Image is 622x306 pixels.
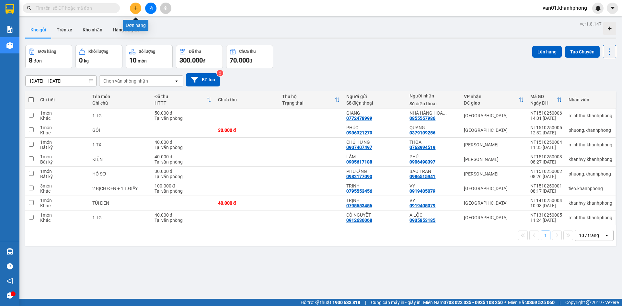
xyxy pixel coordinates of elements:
[40,203,86,208] div: Khác
[532,46,562,58] button: Lên hàng
[530,174,562,179] div: 08:26 [DATE]
[464,171,524,176] div: [PERSON_NAME]
[565,46,600,58] button: Tạo Chuyến
[409,101,457,106] div: Số điện thoại
[40,116,86,121] div: Khác
[409,203,435,208] div: 0919405079
[346,212,403,218] div: CÔ NGUYỆT
[155,159,212,164] div: Tại văn phòng
[530,169,562,174] div: NT1510250002
[6,4,14,14] img: logo-vxr
[239,49,256,54] div: Chưa thu
[26,76,96,86] input: Select a date range.
[145,3,156,14] button: file-add
[186,73,220,86] button: Bộ lọc
[346,159,372,164] div: 0905617188
[174,78,179,84] svg: open
[40,188,86,194] div: Khác
[332,300,360,305] strong: 1900 633 818
[464,186,524,191] div: [GEOGRAPHIC_DATA]
[40,183,86,188] div: 3 món
[346,169,403,174] div: PHƯƠNG
[40,198,86,203] div: 1 món
[464,113,524,118] div: [GEOGRAPHIC_DATA]
[36,5,112,12] input: Tìm tên, số ĐT hoặc mã đơn
[504,301,506,304] span: ⚪️
[92,94,148,99] div: Tên món
[40,97,86,102] div: Chi tiết
[409,212,457,218] div: A LỘC
[6,42,13,49] img: warehouse-icon
[603,22,616,35] div: Tạo kho hàng mới
[52,22,77,38] button: Trên xe
[92,215,148,220] div: 1 TG
[569,128,612,133] div: phuong.khanhphong
[138,58,147,63] span: món
[346,130,372,135] div: 0936321270
[530,125,562,130] div: NT1510250005
[530,203,562,208] div: 10:08 [DATE]
[7,278,13,284] span: notification
[409,174,435,179] div: 0986515941
[92,186,148,191] div: 2 BỊCH ĐEN + 1 T.GIẤY
[77,22,108,38] button: Kho nhận
[346,154,403,159] div: LÂM
[346,198,403,203] div: TRỊNH
[569,215,612,220] div: minhthu.khanhphong
[6,248,13,255] img: warehouse-icon
[595,5,601,11] img: icon-new-feature
[530,198,562,203] div: NT1410250004
[530,159,562,164] div: 08:27 [DATE]
[218,97,276,102] div: Chưa thu
[443,110,447,116] span: ...
[464,94,519,99] div: VP nhận
[346,145,372,150] div: 0907407497
[148,6,153,10] span: file-add
[346,183,403,188] div: TRỊNH
[569,200,612,206] div: khanhvy.khanhphong
[92,200,148,206] div: TÚI ĐEN
[40,125,86,130] div: 1 món
[40,140,86,145] div: 1 món
[423,299,503,306] span: Miền Nam
[88,49,108,54] div: Khối lượng
[40,130,86,135] div: Khác
[40,145,86,150] div: Bất kỳ
[230,56,249,64] span: 70.000
[464,157,524,162] div: [PERSON_NAME]
[155,188,212,194] div: Tại văn phòng
[155,218,212,223] div: Tại văn phòng
[604,233,609,238] svg: open
[527,300,555,305] strong: 0369 525 060
[226,45,273,68] button: Chưa thu70.000đ
[25,45,72,68] button: Đơn hàng8đơn
[559,299,560,306] span: |
[155,116,212,121] div: Tại văn phòng
[409,125,457,130] div: QUANG
[530,145,562,150] div: 11:35 [DATE]
[40,169,86,174] div: 1 món
[203,58,205,63] span: đ
[409,140,457,145] div: THOA
[530,100,557,106] div: Ngày ĐH
[25,22,52,38] button: Kho gửi
[103,78,148,84] div: Chọn văn phòng nhận
[569,186,612,191] div: tien.khanhphong
[155,100,206,106] div: HTTT
[346,110,403,116] div: GIANG
[179,56,203,64] span: 300.000
[409,198,457,203] div: VY
[586,300,591,305] span: copyright
[84,58,89,63] span: kg
[409,169,457,174] div: BẢO TRÂN
[530,94,557,99] div: Mã GD
[530,110,562,116] div: NT1510250006
[155,169,212,174] div: 30.000 đ
[464,142,524,147] div: [PERSON_NAME]
[371,299,421,306] span: Cung cấp máy in - giấy in:
[464,215,524,220] div: [GEOGRAPHIC_DATA]
[409,188,435,194] div: 0919405079
[139,49,155,54] div: Số lượng
[409,159,435,164] div: 0906498397
[217,70,223,76] sup: 2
